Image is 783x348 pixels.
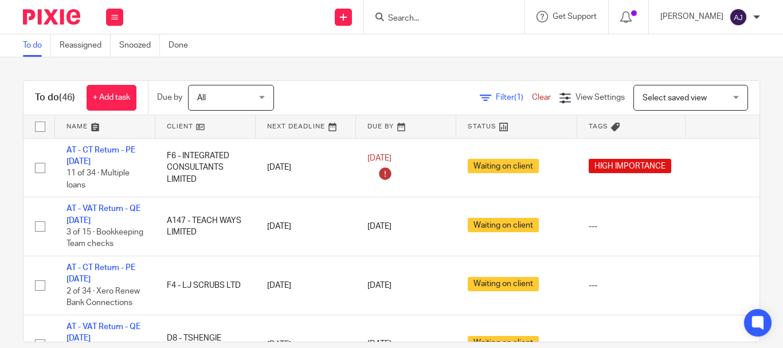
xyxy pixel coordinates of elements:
[157,92,182,103] p: Due by
[66,169,130,189] span: 11 of 34 · Multiple loans
[643,94,707,102] span: Select saved view
[514,93,523,101] span: (1)
[66,228,143,248] span: 3 of 15 · Bookkeeping Team checks
[496,93,532,101] span: Filter
[553,13,597,21] span: Get Support
[589,123,608,130] span: Tags
[468,277,539,291] span: Waiting on client
[256,138,356,197] td: [DATE]
[155,197,256,256] td: A147 - TEACH WAYS LIMITED
[589,280,674,291] div: ---
[59,93,75,102] span: (46)
[468,159,539,173] span: Waiting on client
[60,34,111,57] a: Reassigned
[155,138,256,197] td: F6 - INTEGRATED CONSULTANTS LIMITED
[367,222,391,230] span: [DATE]
[23,9,80,25] img: Pixie
[256,256,356,315] td: [DATE]
[367,281,391,290] span: [DATE]
[256,197,356,256] td: [DATE]
[660,11,723,22] p: [PERSON_NAME]
[729,8,747,26] img: svg%3E
[589,159,671,173] span: HIGH IMPORTANCE
[66,323,140,342] a: AT - VAT Return - QE [DATE]
[169,34,197,57] a: Done
[119,34,160,57] a: Snoozed
[155,256,256,315] td: F4 - LJ SCRUBS LTD
[197,94,206,102] span: All
[66,146,135,166] a: AT - CT Return - PE [DATE]
[575,93,625,101] span: View Settings
[87,85,136,111] a: + Add task
[35,92,75,104] h1: To do
[468,218,539,232] span: Waiting on client
[66,264,135,283] a: AT - CT Return - PE [DATE]
[66,287,140,307] span: 2 of 34 · Xero Renew Bank Connections
[589,221,674,232] div: ---
[532,93,551,101] a: Clear
[367,154,391,162] span: [DATE]
[66,205,140,224] a: AT - VAT Return - QE [DATE]
[23,34,51,57] a: To do
[387,14,490,24] input: Search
